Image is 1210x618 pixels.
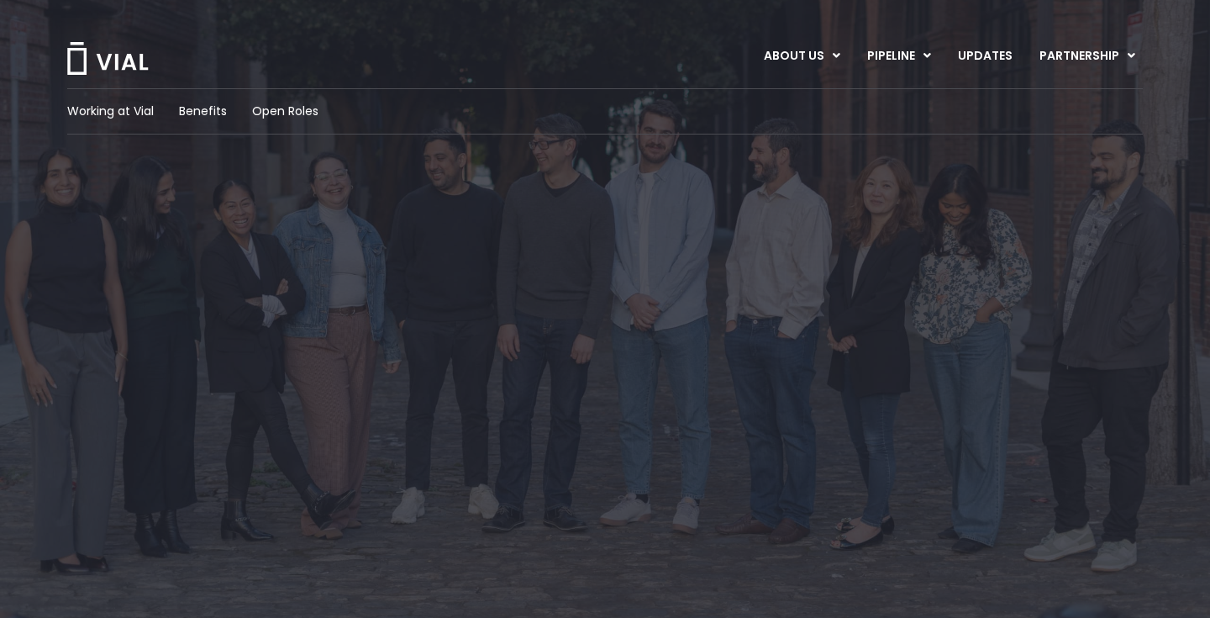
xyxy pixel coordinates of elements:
[67,103,154,120] a: Working at Vial
[854,42,944,71] a: PIPELINEMenu Toggle
[179,103,227,120] a: Benefits
[750,42,853,71] a: ABOUT USMenu Toggle
[1026,42,1149,71] a: PARTNERSHIPMenu Toggle
[66,42,150,75] img: Vial Logo
[944,42,1025,71] a: UPDATES
[252,103,318,120] a: Open Roles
